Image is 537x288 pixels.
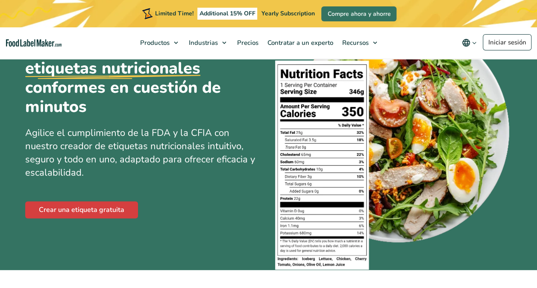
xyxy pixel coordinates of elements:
span: Limited Time! [155,9,194,18]
span: Recursos [340,38,370,47]
span: Precios [235,38,259,47]
span: Agilice el cumplimiento de la FDA y la CFIA con nuestro creador de etiquetas nutricionales intuit... [25,126,255,179]
span: Industrias [186,38,219,47]
span: Additional 15% OFF [197,8,258,20]
a: Contratar a un experto [263,27,336,58]
a: Food Label Maker homepage [6,39,62,47]
a: Productos [136,27,182,58]
a: Iniciar sesión [483,34,531,50]
img: Un plato de comida con una etiqueta de información nutricional encima. [275,15,512,270]
button: Change language [456,34,483,51]
span: Contratar a un experto [265,38,334,47]
a: Recursos [338,27,381,58]
span: Yearly Subscription [261,9,314,18]
a: Compre ahora y ahorre [321,6,396,21]
a: Industrias [185,27,231,58]
a: Precios [233,27,261,58]
a: Crear una etiqueta gratuita [25,201,138,218]
u: etiquetas nutricionales [25,59,200,78]
span: Productos [138,38,170,47]
h1: Cree conformes en cuestión de minutos [25,39,222,116]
